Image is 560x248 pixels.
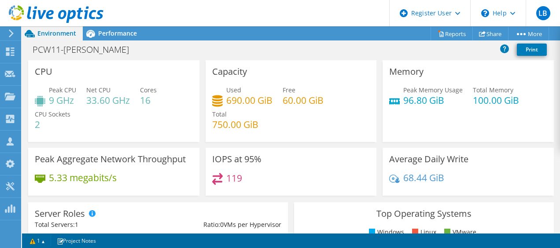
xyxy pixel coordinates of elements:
[140,95,157,105] h4: 16
[86,86,111,94] span: Net CPU
[226,86,241,94] span: Used
[35,120,70,129] h4: 2
[517,44,547,56] a: Print
[442,227,476,237] li: VMware
[24,235,51,246] a: 1
[472,27,508,40] a: Share
[212,154,262,164] h3: IOPS at 95%
[35,110,70,118] span: CPU Sockets
[389,154,468,164] h3: Average Daily Write
[35,67,52,77] h3: CPU
[140,86,157,94] span: Cores
[212,120,258,129] h4: 750.00 GiB
[301,209,547,219] h3: Top Operating Systems
[403,173,444,182] h4: 68.44 GiB
[226,95,273,105] h4: 690.00 GiB
[212,110,227,118] span: Total
[35,220,158,230] div: Total Servers:
[51,235,102,246] a: Project Notes
[410,227,436,237] li: Linux
[473,86,513,94] span: Total Memory
[98,29,137,37] span: Performance
[481,9,489,17] svg: \n
[35,154,186,164] h3: Peak Aggregate Network Throughput
[226,173,242,183] h4: 119
[86,95,130,105] h4: 33.60 GHz
[220,220,224,229] span: 0
[75,220,78,229] span: 1
[473,95,519,105] h4: 100.00 GiB
[508,27,549,40] a: More
[29,45,143,55] h1: PCW11-[PERSON_NAME]
[49,86,76,94] span: Peak CPU
[431,27,473,40] a: Reports
[37,29,76,37] span: Environment
[403,95,463,105] h4: 96.80 GiB
[389,67,424,77] h3: Memory
[283,86,295,94] span: Free
[367,227,404,237] li: Windows
[158,220,281,230] div: Ratio: VMs per Hypervisor
[403,86,463,94] span: Peak Memory Usage
[49,95,76,105] h4: 9 GHz
[283,95,324,105] h4: 60.00 GiB
[35,209,85,219] h3: Server Roles
[212,67,247,77] h3: Capacity
[536,6,550,20] span: LB
[49,173,117,182] h4: 5.33 megabits/s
